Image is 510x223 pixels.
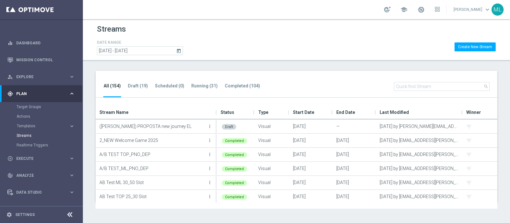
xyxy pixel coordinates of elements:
div: [DATE] by [PERSON_NAME][EMAIL_ADDRESS][PERSON_NAME][DOMAIN_NAME] [376,120,463,133]
span: Explore [16,75,69,79]
div: Target Groups [17,102,82,112]
button: gps_fixed Plan keyboard_arrow_right [7,91,75,96]
button: play_circle_outline Execute keyboard_arrow_right [7,156,75,161]
i: settings [6,212,12,218]
i: more_vert [207,194,212,199]
i: keyboard_arrow_right [69,172,75,178]
i: keyboard_arrow_right [69,91,75,97]
button: today [175,46,183,56]
div: [DATE] by [EMAIL_ADDRESS][PERSON_NAME][DOMAIN_NAME] [376,162,463,175]
i: more_vert [207,138,212,143]
div: [DATE] [289,148,332,161]
div: Visual [254,162,289,175]
button: equalizer Dashboard [7,41,75,46]
div: — [332,120,376,133]
div: [DATE] [332,162,376,175]
div: Data Studio [7,190,69,195]
div: Visual [254,176,289,190]
i: more_vert [207,180,212,185]
span: keyboard_arrow_down [484,6,491,13]
button: Create New Stream [455,42,496,51]
i: more_vert [207,152,212,157]
span: Execute [16,157,69,160]
i: keyboard_arrow_right [69,155,75,161]
div: [DATE] by [EMAIL_ADDRESS][PERSON_NAME][DOMAIN_NAME] [376,190,463,204]
span: Last Modified [380,106,409,119]
div: [DATE] [289,176,332,190]
input: Quick find Stream [394,82,490,91]
div: Completed [222,194,247,200]
button: Templates keyboard_arrow_right [17,123,75,129]
div: Completed [222,180,247,186]
i: play_circle_outline [7,156,13,161]
tab-header: Completed (104) [225,83,260,89]
a: Actions [17,114,66,119]
span: Winner [466,106,481,119]
p: A/B TEST TOP_PNO_DEP [99,150,206,159]
i: keyboard_arrow_right [69,74,75,80]
a: Dashboard [16,34,75,51]
i: equalizer [7,40,13,46]
div: [DATE] [332,134,376,147]
p: 2_NEW Welcome Game 2025 [99,136,206,145]
button: person_search Explore keyboard_arrow_right [7,74,75,79]
div: Visual [254,134,289,147]
i: more_vert [207,166,212,171]
tab-header: Draft (19) [128,83,148,89]
div: [DATE] [289,162,332,175]
span: Templates [17,124,62,128]
h4: DATE RANGE [97,40,183,45]
div: [DATE] [289,134,332,147]
p: AB Test ML 30_50 Slot [99,178,206,187]
span: Plan [16,92,69,96]
a: [PERSON_NAME]keyboard_arrow_down [453,5,492,14]
div: Visual [254,120,289,133]
button: Data Studio keyboard_arrow_right [7,190,75,195]
a: Target Groups [17,104,66,109]
div: Templates [17,121,82,131]
i: keyboard_arrow_right [69,189,75,195]
div: [DATE] by [EMAIL_ADDRESS][PERSON_NAME][DOMAIN_NAME] [376,148,463,161]
div: [DATE] [332,148,376,161]
button: more_vert [207,176,213,189]
div: [DATE] by [EMAIL_ADDRESS][PERSON_NAME][DOMAIN_NAME] [376,176,463,190]
div: Visual [254,190,289,204]
span: Type [258,106,268,119]
div: [DATE] [332,176,376,190]
div: Mission Control [7,51,75,68]
tab-header: Running (31) [191,83,218,89]
div: Completed [222,152,247,158]
div: track_changes Analyze keyboard_arrow_right [7,173,75,178]
div: Analyze [7,173,69,178]
input: Select date range [97,46,183,55]
tab-header: Scheduled (0) [155,83,184,89]
button: more_vert [207,120,213,133]
i: keyboard_arrow_right [69,123,75,129]
div: Templates [17,124,69,128]
button: more_vert [207,162,213,175]
h1: Streams [97,25,126,34]
i: person_search [7,74,13,80]
button: more_vert [207,148,213,161]
span: Analyze [16,174,69,177]
a: Optibot [16,201,67,218]
button: more_vert [207,134,213,147]
p: (SARA) PROPOSTA new journey EL [99,122,206,131]
span: Status [221,106,234,119]
span: Data Studio [16,190,69,194]
span: End Date [336,106,355,119]
div: [DATE] [289,190,332,204]
div: [DATE] [332,190,376,204]
p: A/B TEST_ML_PNO_DEP [99,164,206,173]
div: Mission Control [7,57,75,63]
p: AB Test TOP 25_30 Slot [99,192,206,201]
div: Realtime Triggers [17,140,82,150]
div: Completed [222,166,247,172]
div: Plan [7,91,69,97]
div: Explore [7,74,69,80]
